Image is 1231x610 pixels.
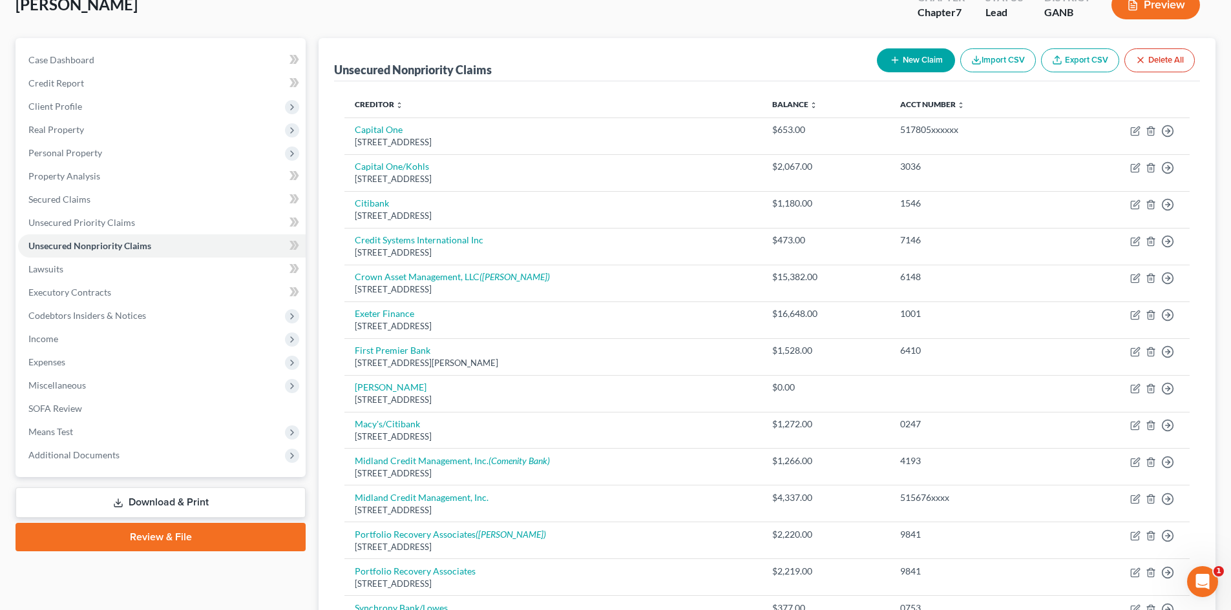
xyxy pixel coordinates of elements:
div: 9841 [900,565,1044,578]
a: Capital One/Kohls [355,161,429,172]
div: 6410 [900,344,1044,357]
div: $2,220.00 [772,528,879,541]
div: $4,337.00 [772,491,879,504]
i: unfold_more [810,101,817,109]
span: 1 [1214,566,1224,576]
div: $1,266.00 [772,454,879,467]
span: Income [28,333,58,344]
div: [STREET_ADDRESS] [355,394,752,406]
a: Lawsuits [18,258,306,281]
div: [STREET_ADDRESS] [355,504,752,516]
i: unfold_more [395,101,403,109]
div: [STREET_ADDRESS] [355,320,752,332]
span: Real Property [28,124,84,135]
a: Macy's/Citibank [355,418,420,429]
div: [STREET_ADDRESS] [355,578,752,590]
div: [STREET_ADDRESS][PERSON_NAME] [355,357,752,369]
div: [STREET_ADDRESS] [355,431,752,443]
span: Executory Contracts [28,287,111,298]
a: Creditor unfold_more [355,99,403,109]
a: Balance unfold_more [772,99,817,109]
div: [STREET_ADDRESS] [355,210,752,222]
span: SOFA Review [28,403,82,414]
a: [PERSON_NAME] [355,381,426,392]
span: Unsecured Nonpriority Claims [28,240,151,251]
a: Capital One [355,124,403,135]
div: [STREET_ADDRESS] [355,283,752,296]
div: 4193 [900,454,1044,467]
i: unfold_more [957,101,965,109]
span: Means Test [28,426,73,437]
div: $473.00 [772,234,879,247]
a: Unsecured Nonpriority Claims [18,234,306,258]
div: [STREET_ADDRESS] [355,173,752,185]
div: 1001 [900,307,1044,320]
div: 517805xxxxxx [900,123,1044,136]
button: Delete All [1124,48,1195,72]
span: Credit Report [28,77,84,88]
a: Executory Contracts [18,281,306,304]
span: Lawsuits [28,263,63,274]
div: Chapter [918,5,965,20]
div: Unsecured Nonpriority Claims [334,62,492,77]
button: New Claim [877,48,955,72]
i: ([PERSON_NAME]) [476,529,546,540]
button: Import CSV [960,48,1036,72]
a: Acct Number unfold_more [900,99,965,109]
div: [STREET_ADDRESS] [355,541,752,553]
div: $2,067.00 [772,160,879,173]
a: Review & File [16,523,306,551]
div: 0247 [900,418,1044,431]
a: Citibank [355,198,389,208]
div: 9841 [900,528,1044,541]
a: Case Dashboard [18,48,306,72]
a: Export CSV [1041,48,1119,72]
span: 7 [956,6,962,18]
a: Secured Claims [18,188,306,211]
div: GANB [1044,5,1091,20]
div: $0.00 [772,381,879,394]
div: Lead [985,5,1024,20]
div: $16,648.00 [772,307,879,320]
div: 6148 [900,270,1044,283]
a: Download & Print [16,487,306,518]
span: Miscellaneous [28,380,86,391]
div: 1546 [900,197,1044,210]
a: Exeter Finance [355,308,414,319]
div: [STREET_ADDRESS] [355,247,752,259]
span: Personal Property [28,147,102,158]
div: [STREET_ADDRESS] [355,467,752,480]
span: Case Dashboard [28,54,94,65]
div: $1,180.00 [772,197,879,210]
a: Property Analysis [18,165,306,188]
div: $2,219.00 [772,565,879,578]
span: Client Profile [28,101,82,112]
i: ([PERSON_NAME]) [479,271,550,282]
div: 515676xxxx [900,491,1044,504]
div: $1,528.00 [772,344,879,357]
a: Midland Credit Management, Inc.(Comenity Bank) [355,455,550,466]
span: Secured Claims [28,194,90,205]
span: Codebtors Insiders & Notices [28,310,146,321]
span: Additional Documents [28,449,120,460]
a: Unsecured Priority Claims [18,211,306,234]
a: Crown Asset Management, LLC([PERSON_NAME]) [355,271,550,282]
div: $15,382.00 [772,270,879,283]
div: 7146 [900,234,1044,247]
i: (Comenity Bank) [489,455,550,466]
a: SOFA Review [18,397,306,420]
span: Property Analysis [28,170,100,181]
div: $1,272.00 [772,418,879,431]
span: Unsecured Priority Claims [28,217,135,228]
a: Credit Systems International Inc [355,234,483,245]
a: Portfolio Recovery Associates([PERSON_NAME]) [355,529,546,540]
div: 3036 [900,160,1044,173]
a: Portfolio Recovery Associates [355,565,476,576]
iframe: Intercom live chat [1187,566,1218,597]
a: Credit Report [18,72,306,95]
a: Midland Credit Management, Inc. [355,492,489,503]
span: Expenses [28,356,65,367]
div: $653.00 [772,123,879,136]
div: [STREET_ADDRESS] [355,136,752,148]
a: First Premier Bank [355,345,430,356]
